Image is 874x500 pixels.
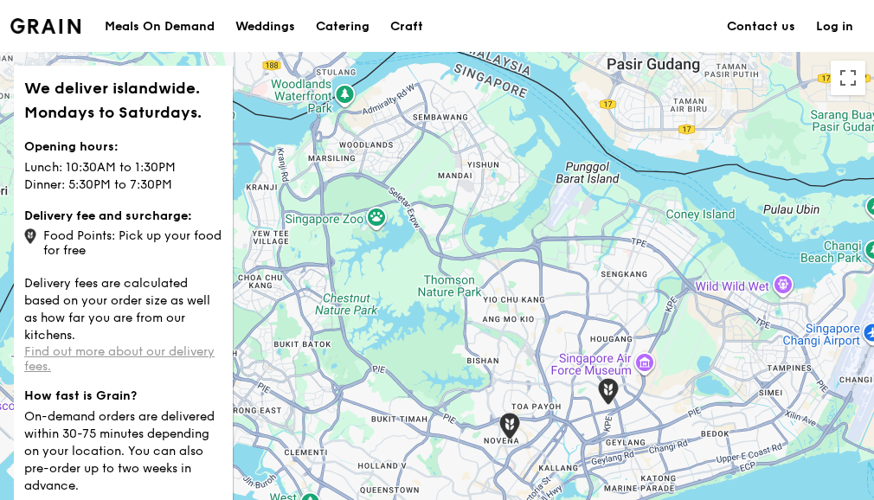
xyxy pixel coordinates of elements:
[24,344,215,374] a: Find out more about our delivery fees.
[390,1,423,53] div: Craft
[24,228,36,244] img: icon-grain-marker.0ca718ca.png
[24,208,192,223] strong: Delivery fee and surcharge:
[316,1,370,53] div: Catering
[717,1,806,53] a: Contact us
[305,1,380,53] a: Catering
[24,139,119,154] strong: Opening hours:
[806,1,864,53] a: Log in
[831,61,865,95] button: Toggle fullscreen view
[235,1,295,53] div: Weddings
[24,156,222,194] p: Lunch: 10:30AM to 1:30PM Dinner: 5:30PM to 7:30PM
[10,18,80,34] img: Grain
[24,388,137,403] strong: How fast is Grain?
[105,1,215,53] div: Meals On Demand
[24,76,222,125] h1: We deliver islandwide. Mondays to Saturdays.
[225,1,305,53] a: Weddings
[380,1,434,53] a: Craft
[24,272,222,344] p: Delivery fees are calculated based on your order size as well as how far you are from our kitchens.
[24,405,222,495] p: On-demand orders are delivered within 30-75 minutes depending on your location. You can also pre-...
[24,225,222,258] div: Food Points: Pick up your food for free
